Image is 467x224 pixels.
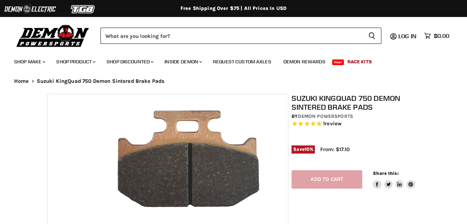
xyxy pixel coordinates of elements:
[398,33,416,40] span: Log in
[298,113,353,119] a: Demon Powersports
[305,147,310,152] span: 10
[292,120,423,128] span: Rated 5.0 out of 5 stars 1 reviews
[325,121,341,127] span: review
[9,54,50,69] a: Shop Make
[292,145,315,153] span: Save %
[14,23,92,48] img: Demon Powersports
[332,59,344,65] span: New!
[159,54,206,69] a: Inside Demon
[37,78,165,84] span: Suzuki KingQuad 750 Demon Sintered Brake Pads
[51,54,100,69] a: Shop Product
[434,33,449,39] span: $0.00
[208,54,277,69] a: Request Custom Axles
[101,54,158,69] a: Shop Discounted
[320,146,350,153] span: From: $17.10
[395,33,421,39] a: Log in
[100,28,363,44] input: Search
[9,52,448,69] ul: Main menu
[363,28,381,44] button: Search
[57,2,110,16] img: TGB Logo 2
[278,54,331,69] a: Demon Rewards
[323,121,341,127] span: 1 reviews
[292,94,423,111] h1: Suzuki KingQuad 750 Demon Sintered Brake Pads
[373,171,398,176] span: Share this:
[342,54,377,69] a: Race Kits
[292,113,423,120] div: by
[421,31,453,41] a: $0.00
[14,78,29,84] a: Home
[373,170,415,189] aside: Share this:
[4,2,57,16] img: Demon Electric Logo 2
[100,28,381,44] form: Product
